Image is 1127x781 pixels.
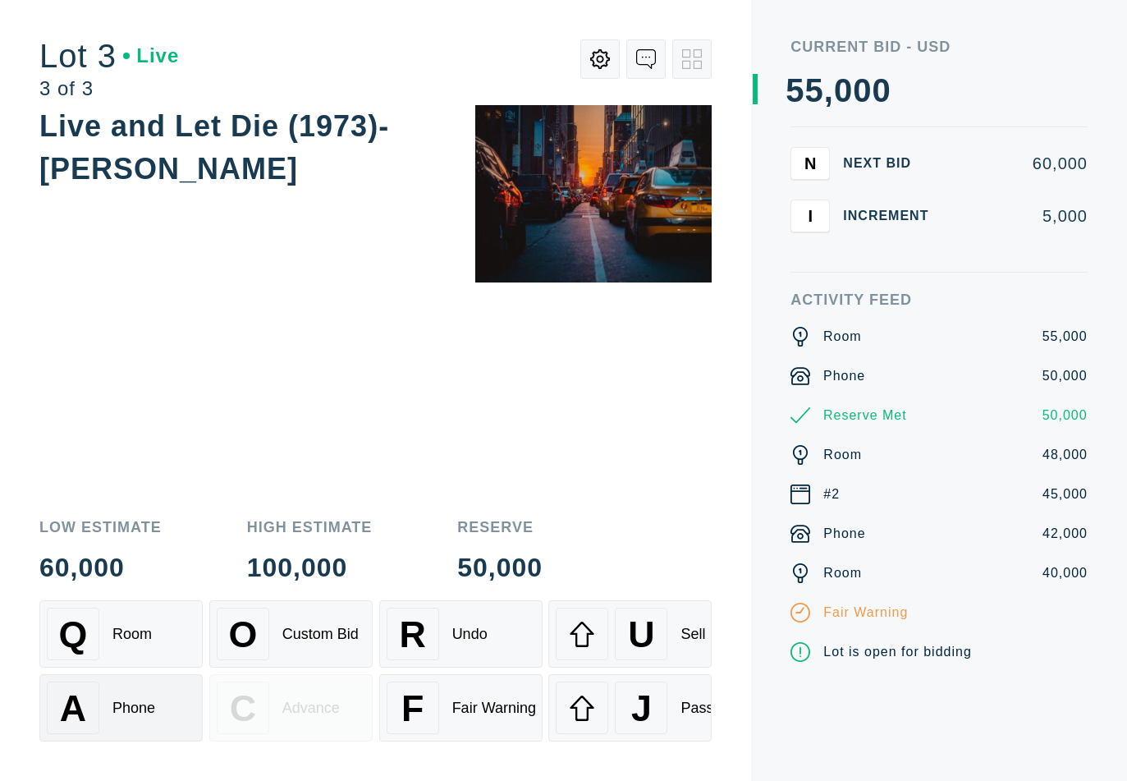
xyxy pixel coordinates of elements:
div: , [824,74,834,402]
div: Fair Warning [452,700,536,717]
div: 48,000 [1042,445,1088,465]
div: Room [823,327,862,347]
div: 60,000 [39,554,162,581]
button: QRoom [39,600,203,668]
div: Live and Let Die (1973)- [PERSON_NAME] [39,109,389,186]
div: Increment [843,209,941,223]
button: RUndo [379,600,543,668]
div: Undo [452,626,488,643]
span: F [401,687,424,729]
div: Room [823,563,862,583]
div: 40,000 [1042,563,1088,583]
button: JPass [548,674,712,742]
div: Low Estimate [39,520,162,535]
span: C [230,687,256,729]
span: J [631,687,652,729]
div: 5 [786,74,804,107]
button: OCustom Bid [209,600,373,668]
div: 0 [853,74,872,107]
div: Activity Feed [790,292,1088,307]
div: 50,000 [1042,366,1088,386]
div: 5,000 [955,208,1088,224]
span: A [60,687,86,729]
div: Current Bid - USD [790,39,1088,54]
div: 42,000 [1042,524,1088,544]
button: USell [548,600,712,668]
div: 55,000 [1042,327,1088,347]
div: 100,000 [247,554,373,581]
button: I [790,200,830,232]
div: 50,000 [457,554,543,581]
div: #2 [823,485,840,504]
div: Pass [680,700,713,717]
div: 0 [872,74,891,107]
span: I [809,206,813,225]
div: 5 [805,74,824,107]
span: Q [59,613,88,655]
div: Lot 3 [39,39,179,72]
div: 45,000 [1042,485,1088,504]
div: Phone [823,524,865,544]
span: O [228,613,257,655]
div: Next Bid [843,157,941,170]
div: Room [112,626,152,643]
span: R [399,613,425,655]
div: Room [823,445,862,465]
div: High Estimate [247,520,373,535]
div: 3 of 3 [39,79,179,99]
div: Reserve [457,520,543,535]
div: 60,000 [955,155,1088,172]
div: Phone [823,366,865,386]
span: N [804,154,816,172]
button: APhone [39,674,203,742]
div: 50,000 [1042,406,1088,425]
button: FFair Warning [379,674,543,742]
button: N [790,147,830,180]
div: Reserve Met [823,406,907,425]
div: Sell [680,626,705,643]
button: CAdvance [209,674,373,742]
div: Phone [112,700,155,717]
div: 0 [834,74,853,107]
div: Lot is open for bidding [823,642,971,662]
div: Live [123,46,179,66]
div: Fair Warning [823,603,908,623]
span: U [628,613,654,655]
div: Advance [282,700,340,717]
div: Custom Bid [282,626,359,643]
